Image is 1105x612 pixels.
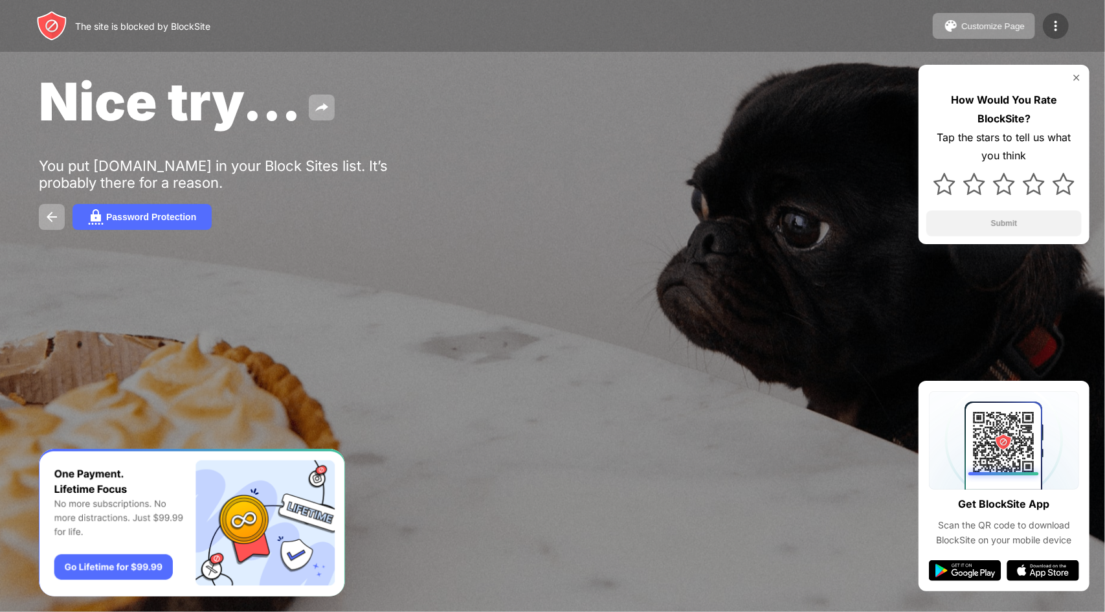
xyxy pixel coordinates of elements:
[1048,18,1064,34] img: menu-icon.svg
[929,391,1079,490] img: qrcode.svg
[943,18,959,34] img: pallet.svg
[39,70,301,133] span: Nice try...
[926,128,1082,166] div: Tap the stars to tell us what you think
[933,173,955,195] img: star.svg
[926,91,1082,128] div: How Would You Rate BlockSite?
[993,173,1015,195] img: star.svg
[1007,560,1079,581] img: app-store.svg
[314,100,329,115] img: share.svg
[39,449,345,597] iframe: Banner
[929,560,1001,581] img: google-play.svg
[75,21,210,32] div: The site is blocked by BlockSite
[1023,173,1045,195] img: star.svg
[88,209,104,225] img: password.svg
[1071,73,1082,83] img: rate-us-close.svg
[961,21,1025,31] div: Customize Page
[44,209,60,225] img: back.svg
[933,13,1035,39] button: Customize Page
[963,173,985,195] img: star.svg
[926,210,1082,236] button: Submit
[929,518,1079,547] div: Scan the QR code to download BlockSite on your mobile device
[73,204,212,230] button: Password Protection
[1053,173,1075,195] img: star.svg
[106,212,196,222] div: Password Protection
[959,495,1050,514] div: Get BlockSite App
[39,157,439,191] div: You put [DOMAIN_NAME] in your Block Sites list. It’s probably there for a reason.
[36,10,67,41] img: header-logo.svg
